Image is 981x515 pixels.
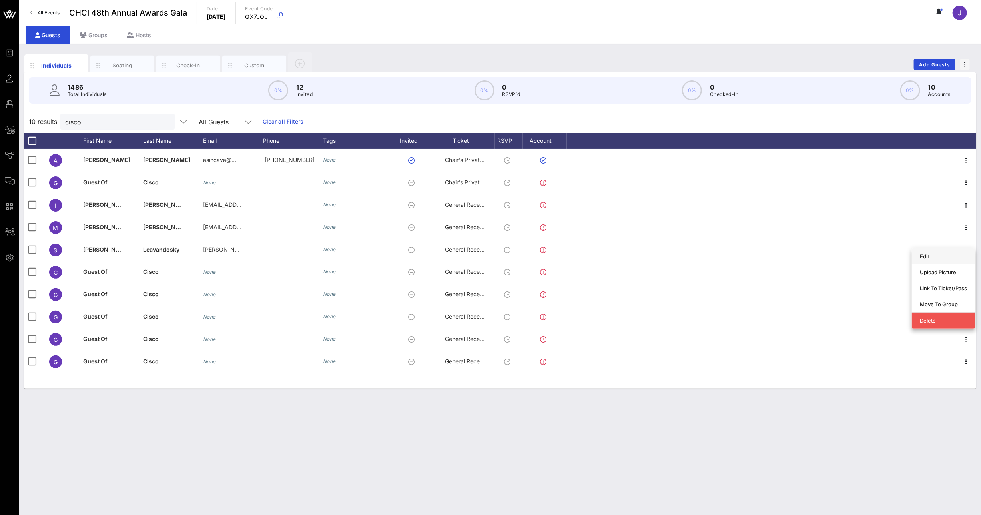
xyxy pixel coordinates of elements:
[199,118,229,126] div: All Guests
[54,247,58,254] span: S
[502,82,520,92] p: 0
[445,179,511,186] span: Chair's Private Reception
[83,335,108,342] span: Guest Of
[203,314,216,320] i: None
[143,335,159,342] span: Cisco
[445,246,493,253] span: General Reception
[263,117,304,126] a: Clear all Filters
[207,5,226,13] p: Date
[143,291,159,297] span: Cisco
[523,133,567,149] div: Account
[920,253,967,259] div: Edit
[83,201,130,208] span: [PERSON_NAME]
[323,313,336,319] i: None
[143,246,179,253] span: Leavandosky
[83,358,108,365] span: Guest Of
[143,358,159,365] span: Cisco
[54,291,58,298] span: G
[502,90,520,98] p: RSVP`d
[323,202,336,208] i: None
[203,149,236,171] p: asincava@…
[55,202,56,209] span: I
[435,133,495,149] div: Ticket
[143,201,190,208] span: [PERSON_NAME]
[203,246,345,253] span: [PERSON_NAME][EMAIL_ADDRESS][DOMAIN_NAME]
[710,90,738,98] p: Checked-In
[203,359,216,365] i: None
[391,133,435,149] div: Invited
[296,82,313,92] p: 12
[26,26,70,44] div: Guests
[203,291,216,297] i: None
[245,13,273,21] p: QX7JOJ
[53,224,58,231] span: M
[203,269,216,275] i: None
[323,224,336,230] i: None
[117,26,161,44] div: Hosts
[54,157,58,164] span: A
[207,13,226,21] p: [DATE]
[920,285,967,291] div: Link To Ticket/Pass
[54,359,58,365] span: G
[54,314,58,321] span: G
[445,313,493,320] span: General Reception
[143,268,159,275] span: Cisco
[323,179,336,185] i: None
[171,62,206,69] div: Check-In
[38,10,60,16] span: All Events
[323,291,336,297] i: None
[323,157,336,163] i: None
[83,156,130,163] span: [PERSON_NAME]
[445,201,493,208] span: General Reception
[54,336,58,343] span: G
[914,59,955,70] button: Add Guests
[245,5,273,13] p: Event Code
[920,301,967,307] div: Move To Group
[203,224,299,230] span: [EMAIL_ADDRESS][DOMAIN_NAME]
[263,133,323,149] div: Phone
[143,156,190,163] span: [PERSON_NAME]
[323,246,336,252] i: None
[323,269,336,275] i: None
[143,224,190,230] span: [PERSON_NAME]
[29,117,57,126] span: 10 results
[194,114,258,130] div: All Guests
[83,246,130,253] span: [PERSON_NAME]
[265,156,315,163] span: +13522561440
[953,6,967,20] div: J
[83,313,108,320] span: Guest Of
[928,90,951,98] p: Accounts
[296,90,313,98] p: Invited
[445,335,493,342] span: General Reception
[203,336,216,342] i: None
[143,133,203,149] div: Last Name
[920,269,967,275] div: Upload Picture
[143,179,159,186] span: Cisco
[323,358,336,364] i: None
[203,180,216,186] i: None
[83,224,130,230] span: [PERSON_NAME]
[920,317,967,324] div: Delete
[323,336,336,342] i: None
[70,26,117,44] div: Groups
[919,62,951,68] span: Add Guests
[105,62,140,69] div: Seating
[68,90,107,98] p: Total Individuals
[143,313,159,320] span: Cisco
[83,179,108,186] span: Guest Of
[958,9,962,17] span: J
[445,268,493,275] span: General Reception
[68,82,107,92] p: 1486
[203,133,263,149] div: Email
[445,224,493,230] span: General Reception
[83,268,108,275] span: Guest Of
[203,201,346,208] span: [EMAIL_ADDRESS][MEDICAL_DATA][DOMAIN_NAME]
[323,133,391,149] div: Tags
[26,6,64,19] a: All Events
[69,7,187,19] span: CHCI 48th Annual Awards Gala
[83,133,143,149] div: First Name
[54,180,58,186] span: G
[237,62,272,69] div: Custom
[495,133,523,149] div: RSVP
[928,82,951,92] p: 10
